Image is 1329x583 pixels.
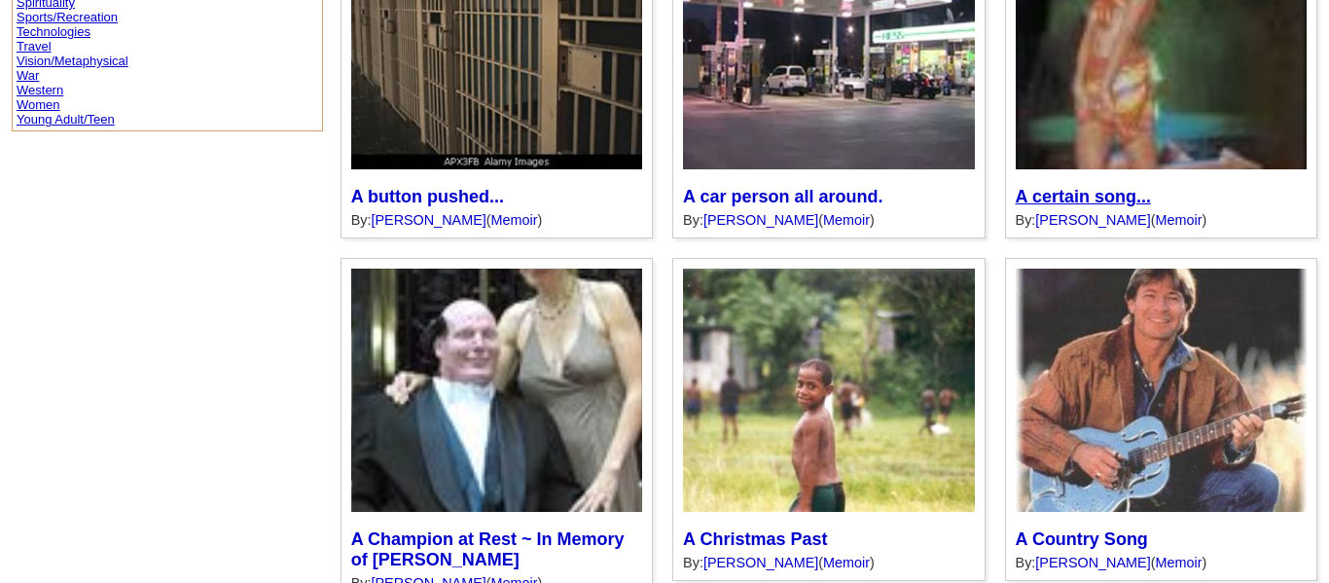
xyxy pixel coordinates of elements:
[683,529,827,549] a: A Christmas Past
[351,529,625,569] a: A Champion at Rest ~ In Memory of [PERSON_NAME]
[17,112,115,127] a: Young Adult/Teen
[703,212,818,228] a: [PERSON_NAME]
[1156,212,1203,228] a: Memoir
[1016,529,1148,549] a: A Country Song
[823,212,870,228] a: Memoir
[683,212,974,228] div: By: ( )
[491,212,538,228] a: Memoir
[17,10,118,24] a: Sports/Recreation
[351,212,642,228] div: By: ( )
[1016,212,1307,228] div: By: ( )
[683,555,974,570] div: By: ( )
[17,97,60,112] a: Women
[1035,212,1150,228] a: [PERSON_NAME]
[17,24,90,39] a: Technologies
[1156,555,1203,570] a: Memoir
[17,54,128,68] a: Vision/Metaphysical
[371,212,485,228] a: [PERSON_NAME]
[1016,555,1307,570] div: By: ( )
[823,555,870,570] a: Memoir
[17,39,52,54] a: Travel
[17,68,39,83] a: War
[351,187,504,206] a: A button pushed...
[703,555,818,570] a: [PERSON_NAME]
[1016,187,1151,206] a: A certain song...
[683,187,882,206] a: A car person all around.
[17,83,63,97] a: Western
[1035,555,1150,570] a: [PERSON_NAME]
